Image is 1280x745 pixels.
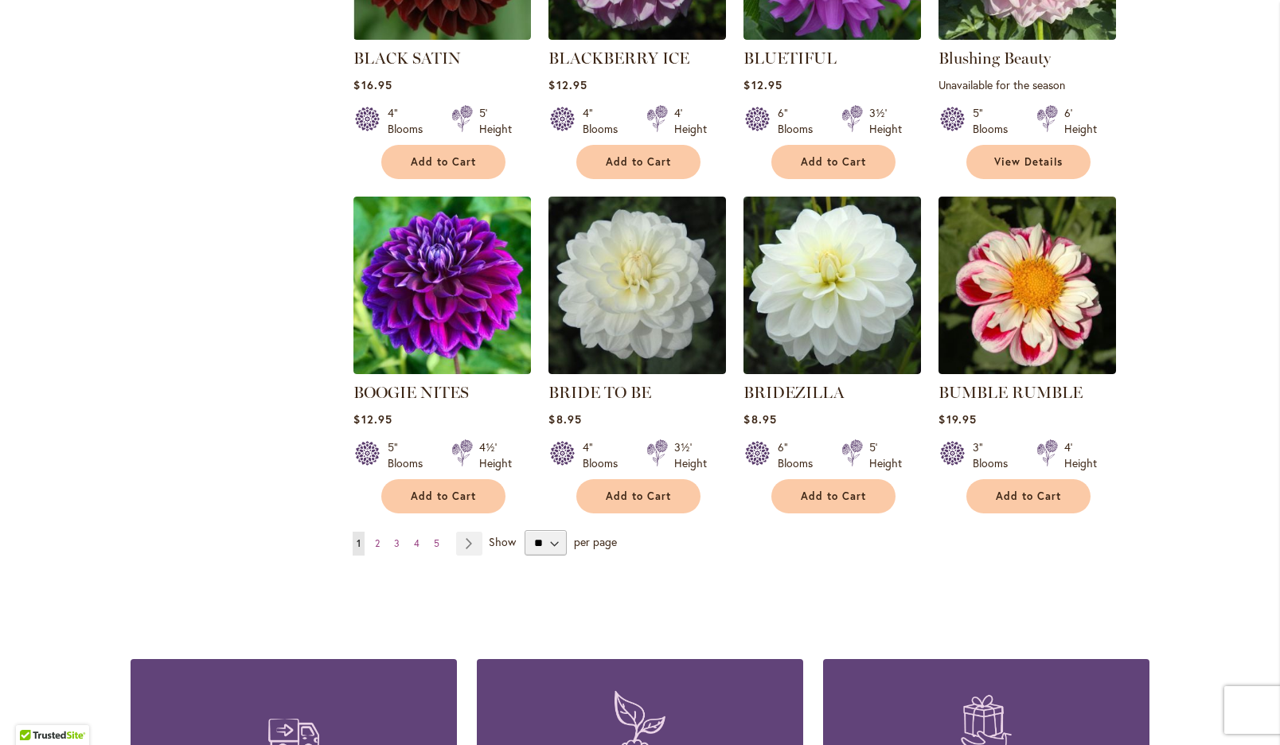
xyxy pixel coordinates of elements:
[778,439,822,471] div: 6" Blooms
[939,362,1116,377] a: BUMBLE RUMBLE
[388,105,432,137] div: 4" Blooms
[1064,105,1097,137] div: 6' Height
[939,383,1083,402] a: BUMBLE RUMBLE
[353,362,531,377] a: BOOGIE NITES
[1064,439,1097,471] div: 4' Height
[973,439,1017,471] div: 3" Blooms
[743,362,921,377] a: BRIDEZILLA
[548,28,726,43] a: BLACKBERRY ICE
[548,412,581,427] span: $8.95
[574,534,617,549] span: per page
[353,383,469,402] a: BOOGIE NITES
[743,383,845,402] a: BRIDEZILLA
[390,532,404,556] a: 3
[994,155,1063,169] span: View Details
[743,49,837,68] a: BLUETIFUL
[388,439,432,471] div: 5" Blooms
[548,77,587,92] span: $12.95
[939,412,976,427] span: $19.95
[939,28,1116,43] a: Blushing Beauty
[479,439,512,471] div: 4½' Height
[548,383,651,402] a: BRIDE TO BE
[801,155,866,169] span: Add to Cart
[414,537,420,549] span: 4
[548,197,726,374] img: BRIDE TO BE
[939,49,1051,68] a: Blushing Beauty
[430,532,443,556] a: 5
[371,532,384,556] a: 2
[778,105,822,137] div: 6" Blooms
[606,155,671,169] span: Add to Cart
[353,197,531,374] img: BOOGIE NITES
[743,412,776,427] span: $8.95
[606,490,671,503] span: Add to Cart
[411,490,476,503] span: Add to Cart
[966,145,1091,179] a: View Details
[743,197,921,374] img: BRIDEZILLA
[583,105,627,137] div: 4" Blooms
[489,534,516,549] span: Show
[576,145,700,179] button: Add to Cart
[479,105,512,137] div: 5' Height
[394,537,400,549] span: 3
[12,688,57,733] iframe: Launch Accessibility Center
[410,532,423,556] a: 4
[869,105,902,137] div: 3½' Height
[939,197,1116,374] img: BUMBLE RUMBLE
[674,439,707,471] div: 3½' Height
[357,537,361,549] span: 1
[548,49,689,68] a: BLACKBERRY ICE
[434,537,439,549] span: 5
[743,77,782,92] span: $12.95
[939,77,1116,92] p: Unavailable for the season
[869,439,902,471] div: 5' Height
[583,439,627,471] div: 4" Blooms
[375,537,380,549] span: 2
[771,479,896,513] button: Add to Cart
[771,145,896,179] button: Add to Cart
[973,105,1017,137] div: 5" Blooms
[801,490,866,503] span: Add to Cart
[548,362,726,377] a: BRIDE TO BE
[381,479,505,513] button: Add to Cart
[576,479,700,513] button: Add to Cart
[353,28,531,43] a: BLACK SATIN
[353,49,461,68] a: BLACK SATIN
[743,28,921,43] a: Bluetiful
[674,105,707,137] div: 4' Height
[411,155,476,169] span: Add to Cart
[381,145,505,179] button: Add to Cart
[353,77,392,92] span: $16.95
[353,412,392,427] span: $12.95
[966,479,1091,513] button: Add to Cart
[996,490,1061,503] span: Add to Cart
